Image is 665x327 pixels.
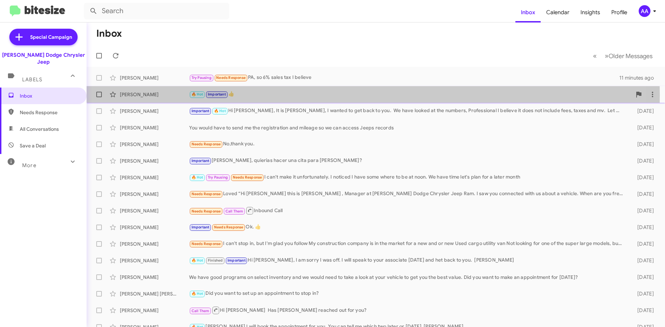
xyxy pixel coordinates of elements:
div: You would have to send me the registration and mileage so we can access Jeeps records [189,124,626,131]
div: Inbound Call [189,206,626,215]
div: Hi [PERSON_NAME] Has [PERSON_NAME] reached out for you? [189,306,626,315]
span: All Conversations [20,126,59,133]
div: [PERSON_NAME] [120,240,189,247]
div: [DATE] [626,207,659,214]
div: Loved “Hi [PERSON_NAME] this is [PERSON_NAME] , Manager at [PERSON_NAME] Dodge Chrysler Jeep Ram.... [189,190,626,198]
div: [DATE] [626,240,659,247]
div: PA, so 6% sales tax I believe [189,74,619,82]
button: Next [601,49,657,63]
span: Older Messages [609,52,653,60]
span: Needs Response [233,175,262,180]
div: Ok. 👍 [189,223,626,231]
div: [DATE] [626,274,659,281]
button: AA [633,5,657,17]
span: Important [192,109,210,113]
div: [PERSON_NAME] [120,124,189,131]
div: [PERSON_NAME], quierias hacer una cita para [PERSON_NAME]? [189,157,626,165]
span: Important [208,92,226,97]
div: [PERSON_NAME] [120,274,189,281]
span: Needs Response [192,242,221,246]
button: Previous [589,49,601,63]
div: [DATE] [626,290,659,297]
span: Needs Response [216,75,246,80]
h1: Inbox [96,28,122,39]
div: No,thank you. [189,140,626,148]
div: [PERSON_NAME] [120,257,189,264]
a: Inbox [515,2,541,22]
div: I can't make it unfortunately. I noticed I have some where to be at noon. We have time let's plan... [189,173,626,181]
span: 🔥 Hot [214,109,226,113]
div: AA [639,5,650,17]
div: [PERSON_NAME] [120,224,189,231]
div: Hi [PERSON_NAME], It is [PERSON_NAME], I wanted to get back to you. We have looked at the numbers... [189,107,626,115]
div: Did you want to set up an appointment to stop in? [189,290,626,298]
span: » [605,52,609,60]
div: We have good programs on select inventory and we would need to take a look at your vehicle to get... [189,274,626,281]
div: [PERSON_NAME] [120,174,189,181]
div: [PERSON_NAME] [120,157,189,164]
div: [PERSON_NAME] [120,74,189,81]
span: Call Them [192,309,210,313]
span: Try Pausing [192,75,212,80]
span: More [22,162,36,169]
div: [DATE] [626,124,659,131]
div: [DATE] [626,257,659,264]
span: Important [192,225,210,229]
a: Special Campaign [9,29,78,45]
span: 🔥 Hot [192,291,203,296]
input: Search [84,3,229,19]
span: Needs Response [192,142,221,146]
div: Hi [PERSON_NAME], I am sorry I was off. I will speak to your associate [DATE] and het back to you... [189,256,626,264]
span: Special Campaign [30,34,72,40]
span: Important [228,258,246,263]
div: [PERSON_NAME] [120,91,189,98]
span: 🔥 Hot [192,175,203,180]
span: Finished [208,258,223,263]
div: [PERSON_NAME] [120,191,189,198]
div: 👍 [189,90,632,98]
div: [DATE] [626,224,659,231]
a: Calendar [541,2,575,22]
div: [DATE] [626,108,659,115]
span: Try Pausing [208,175,228,180]
div: 11 minutes ago [619,74,659,81]
span: Needs Response [214,225,243,229]
span: 🔥 Hot [192,258,203,263]
div: I can't stop in, but I'm glad you follow My construction company is in the market for a new and o... [189,240,626,248]
div: [PERSON_NAME] [120,141,189,148]
div: [DATE] [626,174,659,181]
nav: Page navigation example [589,49,657,63]
a: Profile [606,2,633,22]
div: [DATE] [626,191,659,198]
div: [DATE] [626,307,659,314]
span: Needs Response [192,192,221,196]
div: [PERSON_NAME] [120,307,189,314]
span: 🔥 Hot [192,92,203,97]
span: Save a Deal [20,142,46,149]
span: Needs Response [20,109,79,116]
span: Important [192,158,210,163]
div: [DATE] [626,141,659,148]
span: Labels [22,76,42,83]
span: Call Them [225,209,243,214]
a: Insights [575,2,606,22]
div: [DATE] [626,157,659,164]
div: [PERSON_NAME] [120,207,189,214]
div: [PERSON_NAME] [PERSON_NAME] [120,290,189,297]
span: « [593,52,597,60]
span: Inbox [20,92,79,99]
span: Needs Response [192,209,221,214]
div: [PERSON_NAME] [120,108,189,115]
